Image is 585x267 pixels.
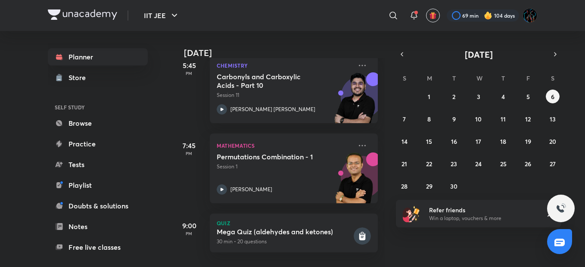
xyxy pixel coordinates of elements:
abbr: September 11, 2025 [501,115,506,123]
abbr: Friday [526,74,530,82]
h5: 9:00 [172,220,206,231]
img: avatar [429,12,437,19]
button: September 18, 2025 [496,134,510,148]
img: referral [403,205,420,222]
h5: 7:45 [172,140,206,151]
abbr: September 29, 2025 [426,182,433,190]
abbr: September 14, 2025 [401,137,408,146]
button: September 14, 2025 [398,134,411,148]
button: September 13, 2025 [546,112,560,126]
abbr: September 19, 2025 [525,137,531,146]
abbr: Tuesday [452,74,456,82]
img: streak [484,11,492,20]
p: Win a laptop, vouchers & more [429,214,535,222]
p: Quiz [217,220,371,226]
abbr: September 3, 2025 [477,93,480,101]
a: Company Logo [48,9,117,22]
abbr: September 1, 2025 [428,93,430,101]
abbr: Monday [427,74,432,82]
button: September 25, 2025 [496,157,510,171]
abbr: September 9, 2025 [452,115,456,123]
img: Umang Raj [523,8,537,23]
abbr: September 26, 2025 [525,160,531,168]
abbr: September 10, 2025 [475,115,482,123]
p: PM [172,151,206,156]
abbr: September 30, 2025 [450,182,457,190]
img: unacademy [330,152,378,212]
div: Store [68,72,91,83]
button: September 5, 2025 [521,90,535,103]
abbr: September 24, 2025 [475,160,482,168]
button: September 3, 2025 [472,90,485,103]
button: September 28, 2025 [398,179,411,193]
button: [DATE] [408,48,549,60]
button: September 22, 2025 [422,157,436,171]
button: September 20, 2025 [546,134,560,148]
button: September 26, 2025 [521,157,535,171]
a: Store [48,69,148,86]
a: Browse [48,115,148,132]
abbr: September 23, 2025 [451,160,457,168]
button: September 19, 2025 [521,134,535,148]
abbr: September 15, 2025 [426,137,432,146]
p: [PERSON_NAME] [230,186,272,193]
button: September 1, 2025 [422,90,436,103]
abbr: September 28, 2025 [401,182,408,190]
abbr: September 27, 2025 [550,160,556,168]
button: September 24, 2025 [472,157,485,171]
button: September 21, 2025 [398,157,411,171]
a: Playlist [48,177,148,194]
button: September 29, 2025 [422,179,436,193]
abbr: September 25, 2025 [500,160,507,168]
a: Notes [48,218,148,235]
p: 30 min • 20 questions [217,238,352,245]
button: September 27, 2025 [546,157,560,171]
img: ttu [556,203,566,214]
button: September 16, 2025 [447,134,461,148]
h6: Refer friends [429,205,535,214]
h5: Carbonyls and Carboxylic Acids - Part 10 [217,72,324,90]
button: September 8, 2025 [422,112,436,126]
abbr: September 13, 2025 [550,115,556,123]
button: September 4, 2025 [496,90,510,103]
abbr: September 7, 2025 [403,115,406,123]
abbr: Saturday [551,74,554,82]
h5: Permutations Combination - 1 [217,152,324,161]
p: Session 1 [217,163,352,171]
span: [DATE] [465,49,493,60]
p: Session 11 [217,91,352,99]
a: Practice [48,135,148,152]
abbr: September 12, 2025 [525,115,531,123]
button: September 2, 2025 [447,90,461,103]
img: unacademy [330,72,378,132]
button: September 17, 2025 [472,134,485,148]
a: Doubts & solutions [48,197,148,214]
abbr: September 21, 2025 [401,160,407,168]
abbr: September 22, 2025 [426,160,432,168]
abbr: September 17, 2025 [476,137,481,146]
abbr: Wednesday [476,74,482,82]
p: [PERSON_NAME] [PERSON_NAME] [230,106,315,113]
p: PM [172,71,206,76]
h4: [DATE] [184,48,386,58]
a: Planner [48,48,148,65]
a: Tests [48,156,148,173]
button: September 15, 2025 [422,134,436,148]
abbr: September 16, 2025 [451,137,457,146]
abbr: September 18, 2025 [500,137,506,146]
button: September 30, 2025 [447,179,461,193]
abbr: September 8, 2025 [427,115,431,123]
p: Chemistry [217,60,352,71]
button: September 6, 2025 [546,90,560,103]
button: September 7, 2025 [398,112,411,126]
button: IIT JEE [139,7,185,24]
a: Free live classes [48,239,148,256]
abbr: September 20, 2025 [549,137,556,146]
button: September 12, 2025 [521,112,535,126]
img: Company Logo [48,9,117,20]
button: avatar [426,9,440,22]
button: September 11, 2025 [496,112,510,126]
button: September 23, 2025 [447,157,461,171]
p: PM [172,231,206,236]
h5: 5:45 [172,60,206,71]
